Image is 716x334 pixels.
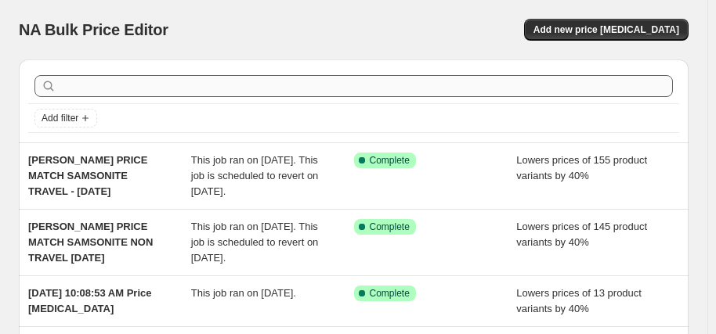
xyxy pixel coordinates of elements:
[516,221,647,248] span: Lowers prices of 145 product variants by 40%
[370,287,410,300] span: Complete
[191,221,319,264] span: This job ran on [DATE]. This job is scheduled to revert on [DATE].
[370,221,410,233] span: Complete
[28,287,152,314] span: [DATE] 10:08:53 AM Price [MEDICAL_DATA]
[191,287,296,299] span: This job ran on [DATE].
[191,154,319,197] span: This job ran on [DATE]. This job is scheduled to revert on [DATE].
[524,19,689,41] button: Add new price [MEDICAL_DATA]
[516,154,647,181] span: Lowers prices of 155 product variants by 40%
[19,21,168,38] span: NA Bulk Price Editor
[42,112,78,124] span: Add filter
[370,154,410,167] span: Complete
[533,23,679,36] span: Add new price [MEDICAL_DATA]
[28,221,153,264] span: [PERSON_NAME] PRICE MATCH SAMSONITE NON TRAVEL [DATE]
[34,109,97,127] button: Add filter
[516,287,642,314] span: Lowers prices of 13 product variants by 40%
[28,154,147,197] span: [PERSON_NAME] PRICE MATCH SAMSONITE TRAVEL - [DATE]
